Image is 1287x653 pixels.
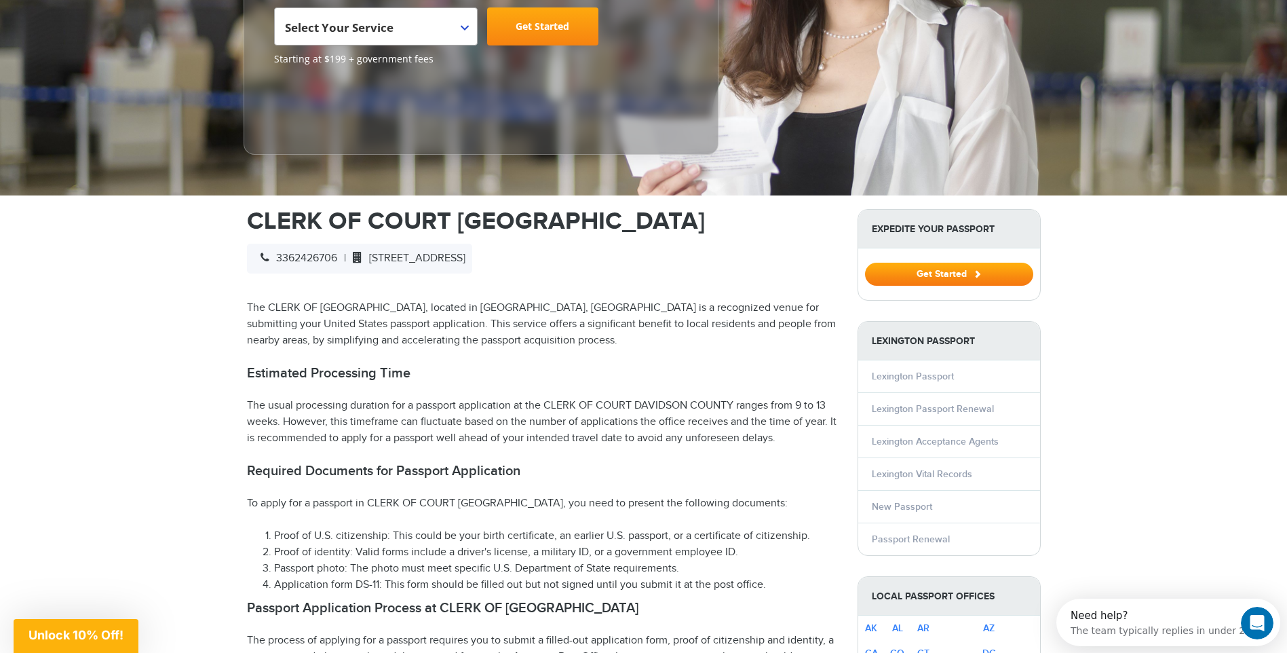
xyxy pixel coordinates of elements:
[872,436,999,447] a: Lexington Acceptance Agents
[274,528,837,544] li: Proof of U.S. citizenship: This could be your birth certificate, an earlier U.S. passport, or a c...
[872,534,950,545] a: Passport Renewal
[285,20,393,35] span: Select Your Service
[247,398,837,447] p: The usual processing duration for a passport application at the CLERK OF COURT DAVIDSON COUNTY ra...
[254,252,337,265] span: 3362426706
[346,252,465,265] span: [STREET_ADDRESS]
[247,496,837,512] p: To apply for a passport in CLERK OF COURT [GEOGRAPHIC_DATA], you need to present the following do...
[247,244,472,274] div: |
[858,577,1040,616] strong: Local Passport Offices
[917,622,929,634] a: AR
[274,544,837,561] li: Proof of identity: Valid forms include a driver's license, a military ID, or a government employe...
[274,561,837,577] li: Passport photo: The photo must meet specific U.S. Department of State requirements.
[247,300,837,349] p: The CLERK OF [GEOGRAPHIC_DATA], located in [GEOGRAPHIC_DATA], [GEOGRAPHIC_DATA] is a recognized v...
[285,13,463,51] span: Select Your Service
[274,52,688,66] span: Starting at $199 + government fees
[14,619,138,653] div: Unlock 10% Off!
[5,5,235,43] div: Open Intercom Messenger
[247,365,837,381] h2: Estimated Processing Time
[865,263,1033,286] button: Get Started
[1056,599,1280,646] iframe: Intercom live chat discovery launcher
[865,622,877,634] a: AK
[274,577,837,593] li: Application form DS-11: This form should be filled out but not signed until you submit it at the ...
[858,322,1040,360] strong: Lexington Passport
[872,371,954,382] a: Lexington Passport
[892,622,903,634] a: AL
[274,7,478,45] span: Select Your Service
[872,468,972,480] a: Lexington Vital Records
[247,463,837,479] h2: Required Documents for Passport Application
[865,268,1033,279] a: Get Started
[983,622,995,634] a: AZ
[28,628,123,642] span: Unlock 10% Off!
[487,7,598,45] a: Get Started
[14,12,195,22] div: Need help?
[14,22,195,37] div: The team typically replies in under 2h
[858,210,1040,248] strong: Expedite Your Passport
[872,403,994,415] a: Lexington Passport Renewal
[872,501,932,512] a: New Passport
[274,73,376,141] iframe: Customer reviews powered by Trustpilot
[247,600,837,616] h2: Passport Application Process at CLERK OF [GEOGRAPHIC_DATA]
[247,209,837,234] h1: CLERK OF COURT [GEOGRAPHIC_DATA]
[1241,607,1273,639] iframe: Intercom live chat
